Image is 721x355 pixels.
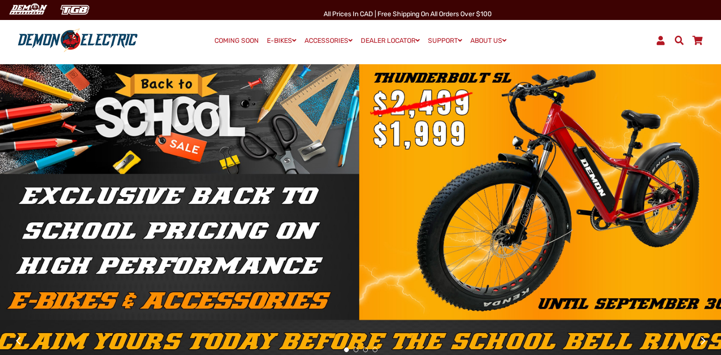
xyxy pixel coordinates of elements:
[425,34,466,48] a: SUPPORT
[357,34,423,48] a: DEALER LOCATOR
[55,2,94,18] img: TGB Canada
[14,28,141,53] img: Demon Electric logo
[211,34,262,48] a: COMING SOON
[373,347,377,352] button: 4 of 4
[301,34,356,48] a: ACCESSORIES
[354,347,358,352] button: 2 of 4
[363,347,368,352] button: 3 of 4
[264,34,300,48] a: E-BIKES
[5,2,51,18] img: Demon Electric
[324,10,492,18] span: All Prices in CAD | Free shipping on all orders over $100
[344,347,349,352] button: 1 of 4
[467,34,510,48] a: ABOUT US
